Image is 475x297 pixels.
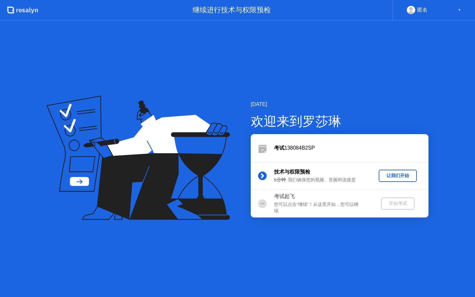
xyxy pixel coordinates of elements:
b: 技术与权限预检 [274,169,310,175]
button: 开始考试 [381,197,415,210]
div: 欢迎来到罗莎琳 [251,111,428,131]
div: 138084B2SP [274,144,428,152]
b: 考试起飞 [274,194,295,199]
button: 让我们开始 [379,170,417,182]
div: ▼ [458,6,461,14]
b: 5分钟 [274,177,286,182]
div: 您可以点击”继续”！从这里开始，您可以继续 [274,201,367,215]
div: : 我们确保您的视频、音频和连接是 [274,177,367,183]
div: 让我们开始 [381,173,414,179]
div: 开始考试 [384,200,412,207]
div: [DATE] [251,101,428,108]
div: 匿名 [417,6,428,14]
b: 考试 [274,145,284,151]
